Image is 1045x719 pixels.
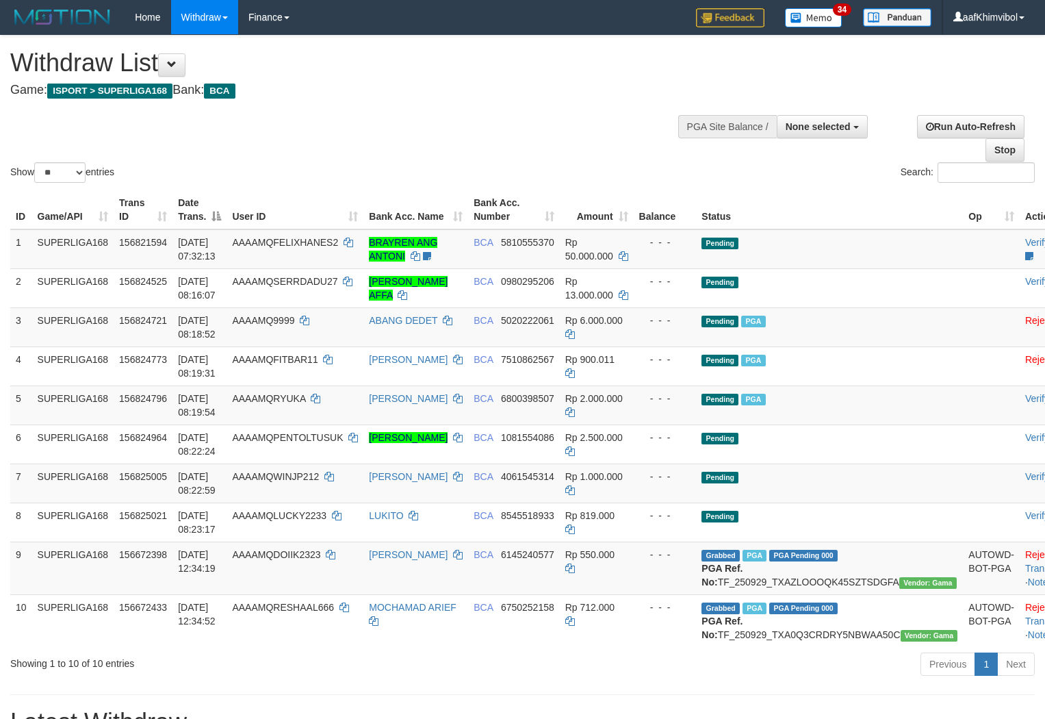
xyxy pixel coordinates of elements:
[32,190,114,229] th: Game/API: activate to sort column ascending
[899,577,957,589] span: Vendor URL: https://trx31.1velocity.biz
[232,602,334,613] span: AAAAMQRESHAAL666
[639,392,691,405] div: - - -
[10,542,32,594] td: 9
[10,594,32,647] td: 10
[369,471,448,482] a: [PERSON_NAME]
[701,238,738,249] span: Pending
[901,630,958,642] span: Vendor URL: https://trx31.1velocity.biz
[639,470,691,483] div: - - -
[474,432,493,443] span: BCA
[232,276,337,287] span: AAAAMQSERRDADU27
[232,471,319,482] span: AAAAMQWINJP212
[701,511,738,522] span: Pending
[32,542,114,594] td: SUPERLIGA168
[741,355,765,366] span: Marked by aafnonsreyleab
[696,8,764,27] img: Feedback.jpg
[32,503,114,542] td: SUPERLIGA168
[178,237,216,262] span: [DATE] 07:32:13
[10,84,683,97] h4: Game: Bank:
[178,510,216,535] span: [DATE] 08:23:17
[468,190,560,229] th: Bank Acc. Number: activate to sort column ascending
[474,549,493,560] span: BCA
[696,190,963,229] th: Status
[639,548,691,562] div: - - -
[560,190,634,229] th: Amount: activate to sort column ascending
[743,603,766,614] span: Marked by aafsoycanthlai
[565,549,615,560] span: Rp 550.000
[701,433,738,444] span: Pending
[639,353,691,366] div: - - -
[785,8,842,27] img: Button%20Memo.svg
[369,315,437,326] a: ABANG DEDET
[119,354,167,365] span: 156824773
[565,432,623,443] span: Rp 2.500.000
[119,602,167,613] span: 156672433
[997,653,1035,676] a: Next
[639,314,691,327] div: - - -
[10,190,32,229] th: ID
[501,354,554,365] span: Copy 7510862567 to clipboard
[474,510,493,521] span: BCA
[119,315,167,326] span: 156824721
[701,316,738,327] span: Pending
[963,594,1020,647] td: AUTOWD-BOT-PGA
[901,162,1035,183] label: Search:
[369,510,403,521] a: LUKITO
[232,549,320,560] span: AAAAMQDOIIK2323
[369,276,448,301] a: [PERSON_NAME] AFFA
[178,549,216,574] span: [DATE] 12:34:19
[232,237,338,248] span: AAAAMQFELIXHANES2
[769,550,838,562] span: PGA Pending
[501,471,554,482] span: Copy 4061545314 to clipboard
[369,393,448,404] a: [PERSON_NAME]
[701,550,740,562] span: Grabbed
[777,115,868,138] button: None selected
[696,594,963,647] td: TF_250929_TXA0Q3CRDRY5NBWAA50C
[565,471,623,482] span: Rp 1.000.000
[119,237,167,248] span: 156821594
[232,393,305,404] span: AAAAMQRYUKA
[178,354,216,379] span: [DATE] 08:19:31
[10,503,32,542] td: 8
[639,431,691,444] div: - - -
[178,471,216,496] span: [DATE] 08:22:59
[474,315,493,326] span: BCA
[501,315,554,326] span: Copy 5020222061 to clipboard
[178,432,216,457] span: [DATE] 08:22:24
[10,651,425,670] div: Showing 1 to 10 of 10 entries
[32,425,114,464] td: SUPERLIGA168
[114,190,172,229] th: Trans ID: activate to sort column ascending
[963,542,1020,594] td: AUTOWD-BOT-PGA
[743,550,766,562] span: Marked by aafsoycanthlai
[32,229,114,269] td: SUPERLIGA168
[565,393,623,404] span: Rp 2.000.000
[917,115,1024,138] a: Run Auto-Refresh
[963,190,1020,229] th: Op: activate to sort column ascending
[701,603,740,614] span: Grabbed
[232,354,318,365] span: AAAAMQFITBAR11
[565,315,623,326] span: Rp 6.000.000
[769,603,838,614] span: PGA Pending
[565,237,613,262] span: Rp 50.000.000
[501,432,554,443] span: Copy 1081554086 to clipboard
[863,8,931,27] img: panduan.png
[474,602,493,613] span: BCA
[232,432,343,443] span: AAAAMQPENTOLTUSUK
[501,393,554,404] span: Copy 6800398507 to clipboard
[474,276,493,287] span: BCA
[474,354,493,365] span: BCA
[369,602,456,613] a: MOCHAMAD ARIEF
[474,393,493,404] span: BCA
[204,84,235,99] span: BCA
[565,276,613,301] span: Rp 13.000.000
[32,307,114,346] td: SUPERLIGA168
[10,229,32,269] td: 1
[178,276,216,301] span: [DATE] 08:16:07
[938,162,1035,183] input: Search:
[369,354,448,365] a: [PERSON_NAME]
[565,602,615,613] span: Rp 712.000
[501,549,554,560] span: Copy 6145240577 to clipboard
[975,653,998,676] a: 1
[501,237,554,248] span: Copy 5810555370 to clipboard
[178,393,216,418] span: [DATE] 08:19:54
